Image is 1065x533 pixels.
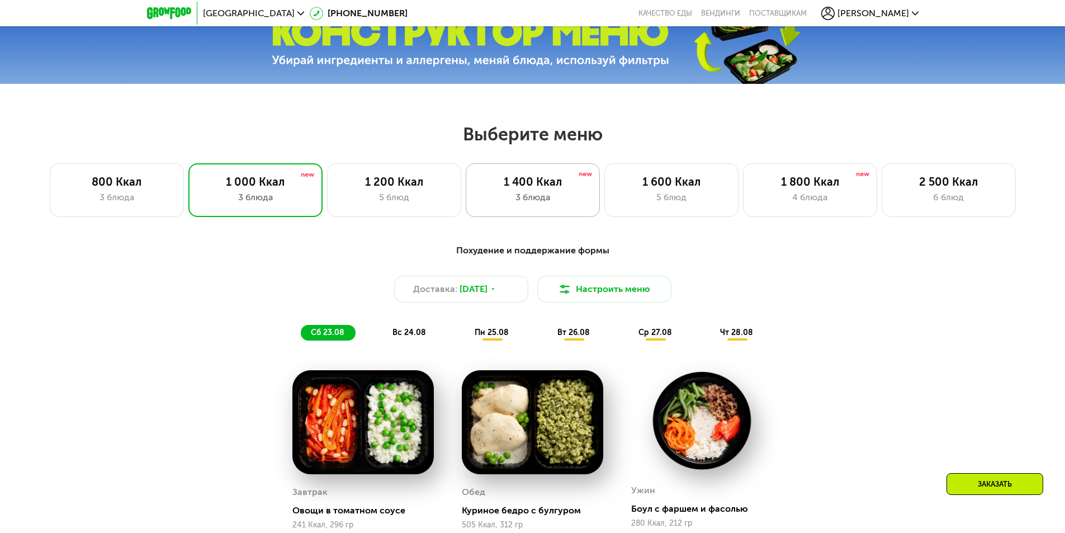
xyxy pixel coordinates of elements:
div: 5 блюд [616,191,727,204]
div: 3 блюда [200,191,311,204]
a: [PHONE_NUMBER] [310,7,408,20]
div: 800 Ккал [61,175,172,188]
div: Заказать [946,473,1043,495]
button: Настроить меню [537,276,671,303]
div: 280 Ккал, 212 гр [631,519,773,528]
span: сб 23.08 [311,328,344,337]
div: 3 блюда [61,191,172,204]
span: вт 26.08 [557,328,590,337]
div: 505 Ккал, 312 гр [462,521,603,530]
span: [DATE] [460,282,487,296]
div: 4 блюда [755,191,865,204]
span: [GEOGRAPHIC_DATA] [203,9,295,18]
div: 1 200 Ккал [339,175,449,188]
div: 1 000 Ккал [200,175,311,188]
div: 241 Ккал, 296 гр [292,521,434,530]
a: Качество еды [638,9,692,18]
div: Обед [462,484,485,501]
div: 1 400 Ккал [477,175,588,188]
span: [PERSON_NAME] [837,9,909,18]
div: Завтрак [292,484,328,501]
div: Похудение и поддержание формы [202,244,864,258]
span: Доставка: [413,282,457,296]
div: 6 блюд [893,191,1004,204]
span: пн 25.08 [475,328,509,337]
h2: Выберите меню [36,123,1029,145]
div: Куриное бедро с булгуром [462,505,612,516]
span: ср 27.08 [638,328,672,337]
div: Овощи в томатном соусе [292,505,443,516]
div: 5 блюд [339,191,449,204]
span: вс 24.08 [392,328,426,337]
div: поставщикам [749,9,807,18]
div: Боул с фаршем и фасолью [631,503,782,515]
div: 3 блюда [477,191,588,204]
span: чт 28.08 [720,328,753,337]
div: 2 500 Ккал [893,175,1004,188]
div: Ужин [631,482,655,499]
div: 1 600 Ккал [616,175,727,188]
a: Вендинги [701,9,740,18]
div: 1 800 Ккал [755,175,865,188]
